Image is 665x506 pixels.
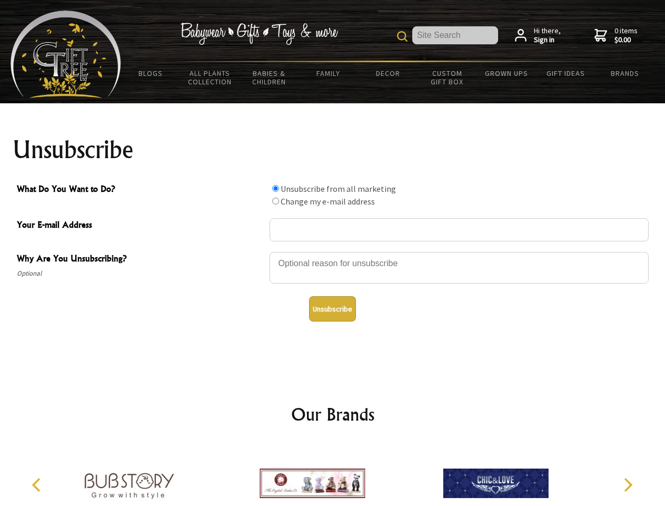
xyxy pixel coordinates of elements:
[240,62,299,93] a: Babies & Children
[534,26,561,45] span: Hi there,
[515,26,561,45] a: Hi there,Sign in
[397,31,408,42] img: product search
[26,473,49,497] button: Previous
[21,402,644,427] h2: Our Brands
[272,185,279,192] input: What Do You Want to Do?
[13,137,653,162] h1: Unsubscribe
[358,62,418,84] a: Decor
[181,62,240,93] a: All Plants Collection
[11,11,121,98] img: Babyware - Gifts - Toys and more...
[595,62,655,84] a: Brands
[412,26,498,44] input: Site Search
[17,252,264,267] span: Why Are You Unsubscribing?
[477,62,536,84] a: Grown Ups
[17,182,264,198] span: What Do You Want to Do?
[270,252,649,284] textarea: Why Are You Unsubscribing?
[536,62,595,84] a: Gift Ideas
[180,23,338,45] img: Babywear - Gifts - Toys & more
[594,26,638,45] a: 0 items$0.00
[121,62,181,84] a: BLOGS
[272,198,279,205] input: What Do You Want to Do?
[270,218,649,241] input: Your E-mail Address
[281,196,375,207] label: Change my e-mail address
[17,267,264,280] span: Optional
[418,62,477,93] a: Custom Gift Box
[614,26,638,45] span: 0 items
[281,183,396,194] label: Unsubscribe from all marketing
[299,62,359,84] a: Family
[309,296,356,322] button: Unsubscribe
[616,473,639,497] button: Next
[17,218,264,233] span: Your E-mail Address
[614,35,638,45] strong: $0.00
[534,35,561,45] strong: Sign in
